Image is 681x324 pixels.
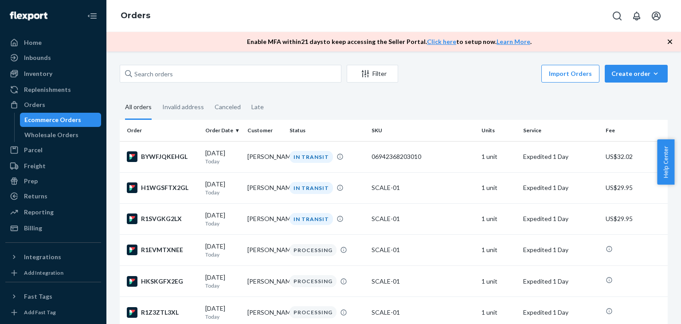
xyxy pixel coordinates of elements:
div: Customer [247,126,282,134]
div: [DATE] [205,149,240,165]
td: 1 unit [478,203,520,234]
th: Service [520,120,602,141]
p: Today [205,220,240,227]
div: Canceled [215,95,241,119]
td: 1 unit [478,266,520,297]
div: [DATE] [205,304,240,320]
div: Add Fast Tag [24,308,56,316]
a: Prep [5,174,101,188]
a: Inbounds [5,51,101,65]
div: Freight [24,162,46,170]
a: Home [5,36,101,50]
a: Add Integration [5,268,101,278]
div: PROCESSING [290,244,337,256]
div: R1EVMTXNEE [127,245,198,255]
button: Create order [605,65,668,83]
span: Help Center [657,139,674,185]
td: [PERSON_NAME] [244,172,286,203]
a: Ecommerce Orders [20,113,102,127]
div: [DATE] [205,211,240,227]
p: Expedited 1 Day [523,308,598,317]
div: Home [24,38,42,47]
button: Filter [347,65,398,83]
button: Fast Tags [5,289,101,304]
a: Returns [5,189,101,203]
a: Parcel [5,143,101,157]
a: Billing [5,221,101,235]
img: Flexport logo [10,12,47,20]
div: Returns [24,192,47,201]
div: Parcel [24,146,43,154]
button: Open notifications [628,7,646,25]
p: Expedited 1 Day [523,277,598,286]
td: US$29.95 [602,172,668,203]
div: IN TRANSIT [290,182,333,194]
a: Orders [121,11,150,20]
div: Replenishments [24,85,71,94]
ol: breadcrumbs [113,3,157,29]
div: SCALE-01 [372,183,474,192]
div: SCALE-01 [372,214,474,223]
div: Invalid address [162,95,204,119]
p: Expedited 1 Day [523,214,598,223]
a: Reporting [5,205,101,219]
p: Today [205,158,240,165]
p: Today [205,313,240,320]
div: SCALE-01 [372,277,474,286]
div: R1Z3ZTL3XL [127,307,198,318]
th: Units [478,120,520,141]
div: [DATE] [205,273,240,289]
p: Today [205,282,240,289]
td: [PERSON_NAME] [244,234,286,265]
button: Import Orders [541,65,599,83]
button: Open account menu [647,7,665,25]
a: Learn More [497,38,530,45]
div: Ecommerce Orders [24,115,81,124]
th: Status [286,120,368,141]
td: [PERSON_NAME] [244,141,286,172]
div: IN TRANSIT [290,213,333,225]
div: Inventory [24,69,52,78]
div: All orders [125,95,152,120]
div: [DATE] [205,242,240,258]
div: Create order [611,69,661,78]
th: SKU [368,120,477,141]
p: Today [205,251,240,258]
div: Billing [24,224,42,233]
div: IN TRANSIT [290,151,333,163]
button: Open Search Box [608,7,626,25]
p: Expedited 1 Day [523,245,598,254]
td: 1 unit [478,141,520,172]
div: R1SVGKG2LX [127,213,198,224]
th: Order [120,120,202,141]
div: Wholesale Orders [24,130,78,139]
input: Search orders [120,65,341,83]
div: PROCESSING [290,306,337,318]
div: 06942368203010 [372,152,474,161]
div: Reporting [24,208,54,217]
div: SCALE-01 [372,308,474,317]
td: [PERSON_NAME] [244,266,286,297]
div: Fast Tags [24,292,52,301]
div: Add Integration [24,269,63,277]
div: Filter [347,69,398,78]
div: HKSKGFX2EG [127,276,198,287]
div: Orders [24,100,45,109]
td: 1 unit [478,234,520,265]
div: SCALE-01 [372,245,474,254]
div: H1WGSFTX2GL [127,182,198,193]
a: Wholesale Orders [20,128,102,142]
td: 1 unit [478,172,520,203]
a: Orders [5,98,101,112]
td: US$29.95 [602,203,668,234]
p: Expedited 1 Day [523,183,598,192]
p: Expedited 1 Day [523,152,598,161]
p: Today [205,189,240,196]
th: Order Date [202,120,244,141]
a: Inventory [5,67,101,81]
button: Integrations [5,250,101,264]
a: Freight [5,159,101,173]
div: Prep [24,177,38,186]
td: US$32.02 [602,141,668,172]
button: Close Navigation [83,7,101,25]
